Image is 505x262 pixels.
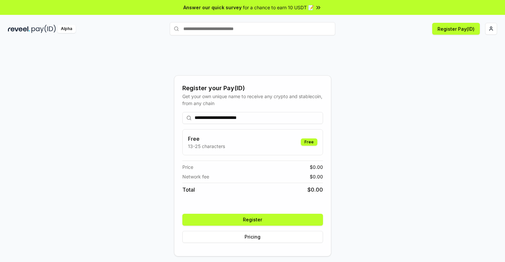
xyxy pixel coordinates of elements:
[182,231,323,243] button: Pricing
[307,186,323,194] span: $ 0.00
[243,4,314,11] span: for a chance to earn 10 USDT 📝
[182,214,323,226] button: Register
[188,143,225,150] p: 13-25 characters
[432,23,480,35] button: Register Pay(ID)
[188,135,225,143] h3: Free
[182,164,193,170] span: Price
[182,84,323,93] div: Register your Pay(ID)
[301,138,317,146] div: Free
[310,173,323,180] span: $ 0.00
[57,25,76,33] div: Alpha
[8,25,30,33] img: reveel_dark
[183,4,242,11] span: Answer our quick survey
[182,173,209,180] span: Network fee
[182,186,195,194] span: Total
[182,93,323,107] div: Get your own unique name to receive any crypto and stablecoin, from any chain
[31,25,56,33] img: pay_id
[310,164,323,170] span: $ 0.00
